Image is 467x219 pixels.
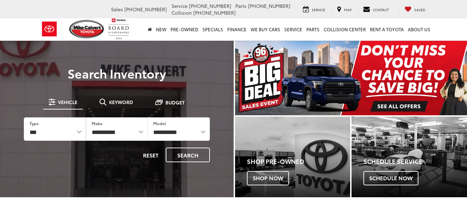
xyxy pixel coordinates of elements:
[166,148,210,162] button: Search
[304,18,322,40] a: Parts
[352,117,467,198] div: Toyota
[358,6,394,13] a: Contact
[225,18,249,40] a: Finance
[368,18,406,40] a: Rent a Toyota
[282,18,304,40] a: Service
[235,2,247,9] span: Parts
[247,158,351,165] h4: Shop Pre-Owned
[153,120,166,126] label: Model
[235,117,351,198] a: Shop Pre-Owned Shop Now
[298,6,330,13] a: Service
[373,7,389,12] span: Contact
[92,120,103,126] label: Make
[312,7,325,12] span: Service
[154,18,168,40] a: New
[109,100,133,104] span: Keyword
[124,6,167,13] span: [PHONE_NUMBER]
[248,2,290,9] span: [PHONE_NUMBER]
[172,9,192,16] span: Collision
[193,9,236,16] span: [PHONE_NUMBER]
[172,2,187,9] span: Service
[58,100,77,104] span: Vehicle
[69,20,105,38] img: Mike Calvert Toyota
[249,18,282,40] a: WE BUY CARS
[363,158,467,165] h4: Schedule Service
[146,18,154,40] a: Home
[137,148,164,162] button: Reset
[30,120,39,126] label: Type
[322,18,368,40] a: Collision Center
[399,6,431,13] a: My Saved Vehicles
[37,18,62,40] img: Toyota
[200,18,225,40] a: Specials
[406,18,432,40] a: About Us
[352,117,467,198] a: Schedule Service Schedule Now
[14,66,219,80] h3: Search Inventory
[111,6,123,13] span: Sales
[363,171,418,185] span: Schedule Now
[247,171,289,185] span: Shop Now
[344,7,352,12] span: Map
[165,100,185,105] span: Budget
[235,117,351,198] div: Toyota
[332,6,357,13] a: Map
[168,18,200,40] a: Pre-Owned
[189,2,231,9] span: [PHONE_NUMBER]
[414,7,426,12] span: Saved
